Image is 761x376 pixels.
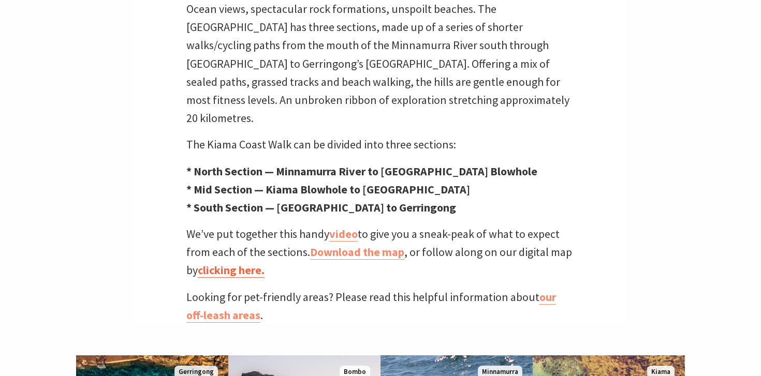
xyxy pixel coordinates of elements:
[310,245,404,260] a: Download the map
[186,225,575,280] p: We’ve put together this handy to give you a sneak-peak of what to expect from each of the section...
[186,290,556,323] a: our off-leash areas
[186,164,537,178] strong: * North Section — Minnamurra River to [GEOGRAPHIC_DATA] Blowhole
[198,263,265,278] a: clicking here.
[186,200,456,215] strong: * South Section — [GEOGRAPHIC_DATA] to Gerringong
[186,182,470,197] strong: * Mid Section — Kiama Blowhole to [GEOGRAPHIC_DATA]
[186,288,575,324] p: Looking for pet-friendly areas? Please read this helpful information about .
[186,136,575,154] p: The Kiama Coast Walk can be divided into three sections:
[329,227,358,242] a: video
